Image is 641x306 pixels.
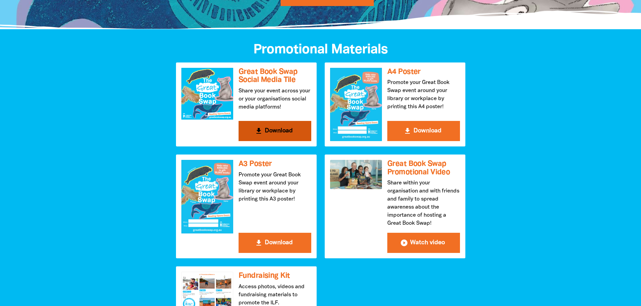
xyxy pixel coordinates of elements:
span: Promotional Materials [253,44,388,56]
button: get_app Download [239,233,311,253]
h3: Great Book Swap Promotional Video [387,160,460,176]
h3: A3 Poster [239,160,311,168]
img: Great Book Swap Social Media Tile [181,68,233,120]
i: get_app [255,127,263,135]
button: get_app Download [387,121,460,141]
img: A3 Poster [181,160,233,233]
i: get_app [403,127,412,135]
h3: Fundraising Kit [239,272,311,280]
i: get_app [255,239,263,247]
img: A4 Poster [330,68,382,141]
button: play_circle_filled Watch video [387,233,460,253]
button: get_app Download [239,121,311,141]
h3: A4 Poster [387,68,460,76]
h3: Great Book Swap Social Media Tile [239,68,311,84]
i: play_circle_filled [400,239,408,247]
